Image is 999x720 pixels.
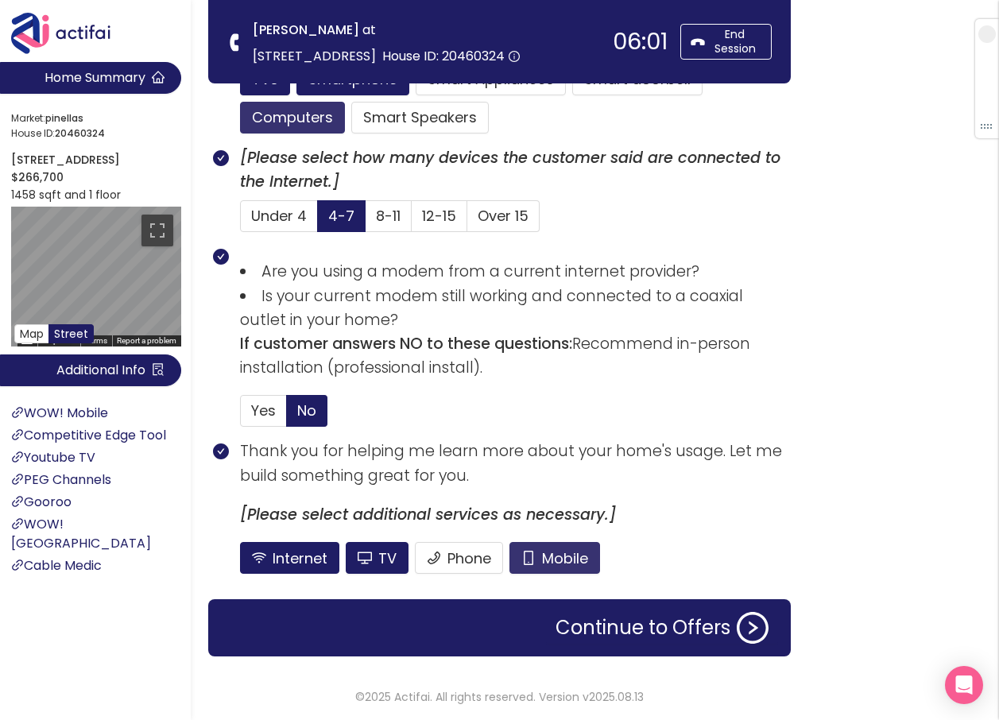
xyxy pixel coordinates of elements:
a: WOW! Mobile [11,404,108,422]
button: TV [346,542,409,574]
span: link [11,428,24,441]
a: Cable Medic [11,556,102,575]
p: Recommend in-person installation (professional install). [240,332,791,380]
li: Are you using a modem from a current internet provider? [240,260,791,284]
a: WOW! [GEOGRAPHIC_DATA] [11,515,151,552]
span: link [11,406,24,419]
span: 8-11 [376,206,401,226]
div: 06:01 [613,30,668,53]
div: Open Intercom Messenger [945,666,983,704]
span: 12-15 [422,206,456,226]
button: Mobile [509,542,600,574]
a: Terms (opens in new tab) [85,336,107,345]
span: Market: [11,111,176,126]
span: Yes [251,401,276,420]
button: Continue to Offers [546,612,778,644]
strong: pinellas [45,111,83,125]
button: End Session [680,24,772,60]
button: Toggle fullscreen view [141,215,173,246]
span: House ID: [11,126,176,141]
strong: 20460324 [55,126,105,140]
div: Map [11,207,181,346]
button: Computers [240,102,345,134]
button: Phone [415,542,503,574]
div: Street View [11,207,181,346]
a: Gooroo [11,493,72,511]
span: Street [54,326,88,342]
span: No [297,401,316,420]
span: House ID: 20460324 [382,47,505,65]
span: link [11,473,24,486]
p: Thank you for helping me learn more about your home's usage. Let me build something great for you. [240,439,791,487]
a: Youtube TV [11,448,95,466]
strong: $266,700 [11,169,64,185]
span: 4-7 [328,206,354,226]
span: link [11,559,24,571]
a: Competitive Edge Tool [11,426,166,444]
span: phone [227,34,244,51]
b: [Please select how many devices the customer said are connected to the Internet.] [240,147,780,192]
a: PEG Channels [11,470,111,489]
span: check-circle [213,150,229,166]
img: Actifai Logo [11,13,126,54]
a: Report a problem [117,336,176,345]
p: 1458 sqft and 1 floor [11,186,181,203]
b: If customer answers NO to these questions: [240,333,572,354]
span: link [11,495,24,508]
span: at [STREET_ADDRESS] [253,21,376,65]
span: check-circle [213,443,229,459]
strong: [STREET_ADDRESS] [11,152,120,168]
span: check-circle [213,249,229,265]
button: Smart Speakers [351,102,489,134]
strong: [PERSON_NAME] [253,21,359,39]
span: link [11,517,24,530]
b: [Please select additional services as necessary.] [240,504,616,525]
span: Under 4 [251,206,307,226]
span: Over 15 [478,206,529,226]
span: link [11,451,24,463]
span: Map [20,326,44,342]
li: Is your current modem still working and connected to a coaxial outlet in your home? [240,285,791,332]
